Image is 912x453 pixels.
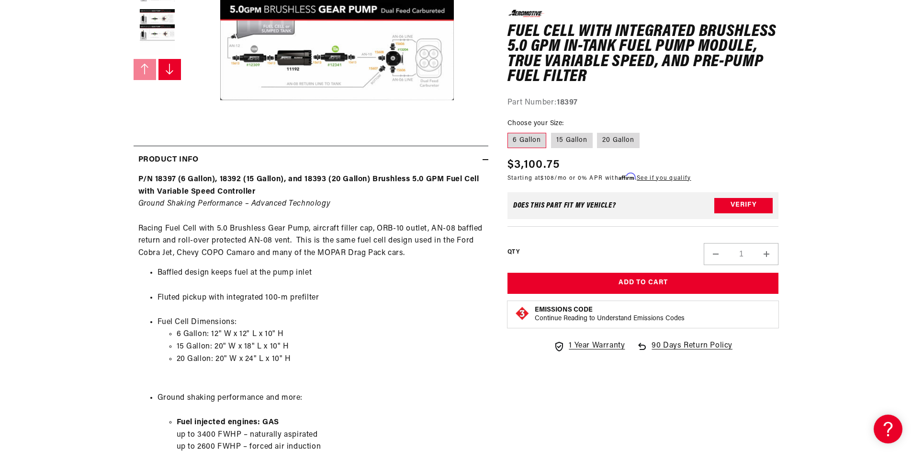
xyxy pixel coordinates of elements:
[138,175,479,196] strong: P/N 18397 (6 Gallon), 18392 (15 Gallon), and 18393 (20 Gallon) Brushless 5.0 GPM Fuel Cell with V...
[557,98,578,106] strong: 18397
[177,341,484,353] li: 15 Gallon: 20" W x 18" L x 10" H
[569,340,625,352] span: 1 Year Warranty
[177,418,280,426] strong: Fuel injected engines: GAS
[507,133,546,148] label: 6 Gallon
[507,156,560,173] span: $3,100.75
[158,316,484,378] li: Fuel Cell Dimensions:
[158,267,484,291] li: Baffled design keeps fuel at the pump inlet
[507,96,779,109] div: Part Number:
[714,197,773,213] button: Verify
[134,146,488,174] summary: Product Info
[535,314,685,323] p: Continue Reading to Understand Emissions Codes
[597,133,640,148] label: 20 Gallon
[507,24,779,84] h1: Fuel Cell with Integrated Brushless 5.0 GPM In-Tank Fuel Pump Module, True Variable Speed, and Pr...
[619,173,635,180] span: Affirm
[507,118,565,128] legend: Choose your Size:
[177,353,484,378] li: 20 Gallon: 20" W x 24" L x 10" H
[535,306,685,323] button: Emissions CodeContinue Reading to Understand Emissions Codes
[553,340,625,352] a: 1 Year Warranty
[515,306,530,321] img: Emissions code
[138,174,484,259] p: Racing Fuel Cell with 5.0 Brushless Gear Pump, aircraft filler cap, ORB-10 outlet, AN-08 baffled ...
[513,201,616,209] div: Does This part fit My vehicle?
[158,59,181,80] button: Slide right
[177,328,484,341] li: 6 Gallon: 12" W x 12" L x 10" H
[158,292,484,316] li: Fluted pickup with integrated 100-m prefilter
[637,175,691,181] a: See if you qualify - Learn more about Affirm Financing (opens in modal)
[636,340,732,362] a: 90 Days Return Policy
[540,175,554,181] span: $108
[551,133,593,148] label: 15 Gallon
[138,200,331,208] em: Ground Shaking Performance – Advanced Technology
[134,9,181,57] button: Load image 5 in gallery view
[134,59,157,80] button: Slide left
[138,154,199,166] h2: Product Info
[652,340,732,362] span: 90 Days Return Policy
[535,306,593,314] strong: Emissions Code
[507,248,519,256] label: QTY
[507,173,691,182] p: Starting at /mo or 0% APR with .
[507,272,779,294] button: Add to Cart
